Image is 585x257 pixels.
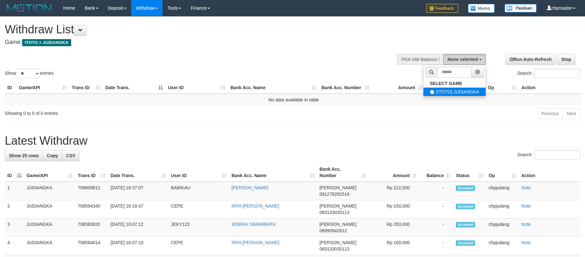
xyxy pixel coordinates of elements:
[468,4,495,13] img: Button%20Memo.svg
[231,185,268,190] a: [PERSON_NAME]
[5,82,16,94] th: ID
[320,240,356,245] span: [PERSON_NAME]
[519,82,582,94] th: Action
[75,163,108,182] th: Trans ID: activate to sort column ascending
[426,4,458,13] img: Feedback.jpg
[320,246,349,252] span: Copy 083133035113 to clipboard
[368,163,420,182] th: Amount: activate to sort column ascending
[22,39,71,46] span: ITOTO > JUDIANGKA
[419,163,453,182] th: Balance: activate to sort column ascending
[517,69,580,78] label: Search:
[506,54,556,65] a: Run Auto-Refresh
[563,108,580,119] a: Next
[168,163,229,182] th: User ID: activate to sort column ascending
[517,150,580,160] label: Search:
[557,54,575,65] a: Stop
[231,222,276,227] a: MISPAH SIMARMATA
[5,94,582,106] td: No data available in table
[108,163,169,182] th: Date Trans.: activate to sort column ascending
[43,150,62,161] a: Copy
[75,200,108,218] td: 708594340
[521,185,531,190] a: Note
[447,57,478,62] span: None selected
[24,182,75,200] td: JUDIANGKA
[75,237,108,255] td: 708584014
[486,237,519,255] td: chpjudang
[453,163,486,182] th: Status: activate to sort column ascending
[419,182,453,200] td: -
[5,163,24,182] th: ID: activate to sort column descending
[419,237,453,255] td: -
[320,210,349,215] span: Copy 083133035113 to clipboard
[430,90,434,94] input: [ITOTO] JUDIANGKA
[456,204,475,209] span: Accepted
[320,192,349,197] span: Copy 081278282516 to clipboard
[16,82,69,94] th: Game/API: activate to sort column ascending
[5,39,384,46] h4: Game:
[5,218,24,237] td: 3
[397,54,443,65] div: PGA Site Balance /
[423,88,486,96] label: [ITOTO] JUDIANGKA
[168,200,229,218] td: CEPE
[231,240,279,245] a: IRFA [PERSON_NAME]
[108,237,169,255] td: [DATE] 16:07:10
[419,200,453,218] td: -
[5,23,384,36] h1: Withdraw List
[519,163,580,182] th: Action
[456,240,475,246] span: Accepted
[5,69,54,78] label: Show entries
[168,237,229,255] td: CEPE
[75,218,108,237] td: 708583020
[103,82,165,94] th: Date Trans.: activate to sort column descending
[5,107,239,116] div: Showing 0 to 0 of 0 entries
[228,82,319,94] th: Bank Acc. Name: activate to sort column ascending
[319,82,372,94] th: Bank Acc. Number: activate to sort column ascending
[165,82,228,94] th: User ID: activate to sort column ascending
[486,163,519,182] th: Op: activate to sort column ascending
[168,218,229,237] td: JEKY123
[486,182,519,200] td: chpjudang
[368,218,420,237] td: Rp 353,000
[521,203,531,209] a: Note
[537,108,563,119] a: Previous
[24,237,75,255] td: JUDIANGKA
[368,237,420,255] td: Rp 100,000
[320,185,356,190] span: [PERSON_NAME]
[62,150,79,161] a: CSV
[372,82,425,94] th: Amount: activate to sort column ascending
[430,81,462,86] b: SELECT GAME
[5,3,54,13] img: MOTION_logo.png
[5,134,580,147] h1: Latest Withdraw
[456,185,475,191] span: Accepted
[66,153,75,158] span: CSV
[521,222,531,227] a: Note
[320,228,347,233] span: Copy 08990942612 to clipboard
[535,69,580,78] input: Search:
[521,240,531,245] a: Note
[505,4,537,13] img: panduan.png
[456,222,475,227] span: Accepted
[317,163,368,182] th: Bank Acc. Number: activate to sort column ascending
[368,182,420,200] td: Rp 222,000
[24,163,75,182] th: Game/API: activate to sort column ascending
[443,54,486,65] button: None selected
[535,150,580,160] input: Search:
[108,200,169,218] td: [DATE] 16:18:47
[16,69,40,78] select: Showentries
[419,218,453,237] td: -
[486,200,519,218] td: chpjudang
[47,153,58,158] span: Copy
[5,237,24,255] td: 4
[168,182,229,200] td: BABIKAU
[24,200,75,218] td: JUDIANGKA
[5,182,24,200] td: 1
[485,82,519,94] th: Op: activate to sort column ascending
[423,79,486,88] a: SELECT GAME
[5,150,43,161] a: Show 25 rows
[108,182,169,200] td: [DATE] 16:37:07
[75,182,108,200] td: 708609812
[486,218,519,237] td: chpjudang
[231,203,279,209] a: IRFA [PERSON_NAME]
[320,203,356,209] span: [PERSON_NAME]
[69,82,103,94] th: Trans ID: activate to sort column ascending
